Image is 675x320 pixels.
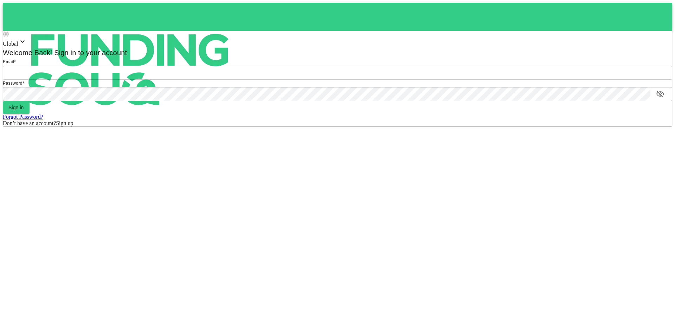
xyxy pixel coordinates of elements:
[3,120,56,126] span: Don’t have an account?
[3,59,14,64] span: Email
[3,49,52,57] span: Welcome Back!
[3,37,672,47] div: Global
[3,101,30,114] button: Sign in
[52,49,127,57] span: Sign in to your account
[3,3,256,136] img: logo
[3,87,650,101] input: password
[3,3,672,31] a: logo
[3,81,22,86] span: Password
[3,114,43,120] a: Forgot Password?
[56,120,73,126] span: Sign up
[3,66,672,80] input: email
